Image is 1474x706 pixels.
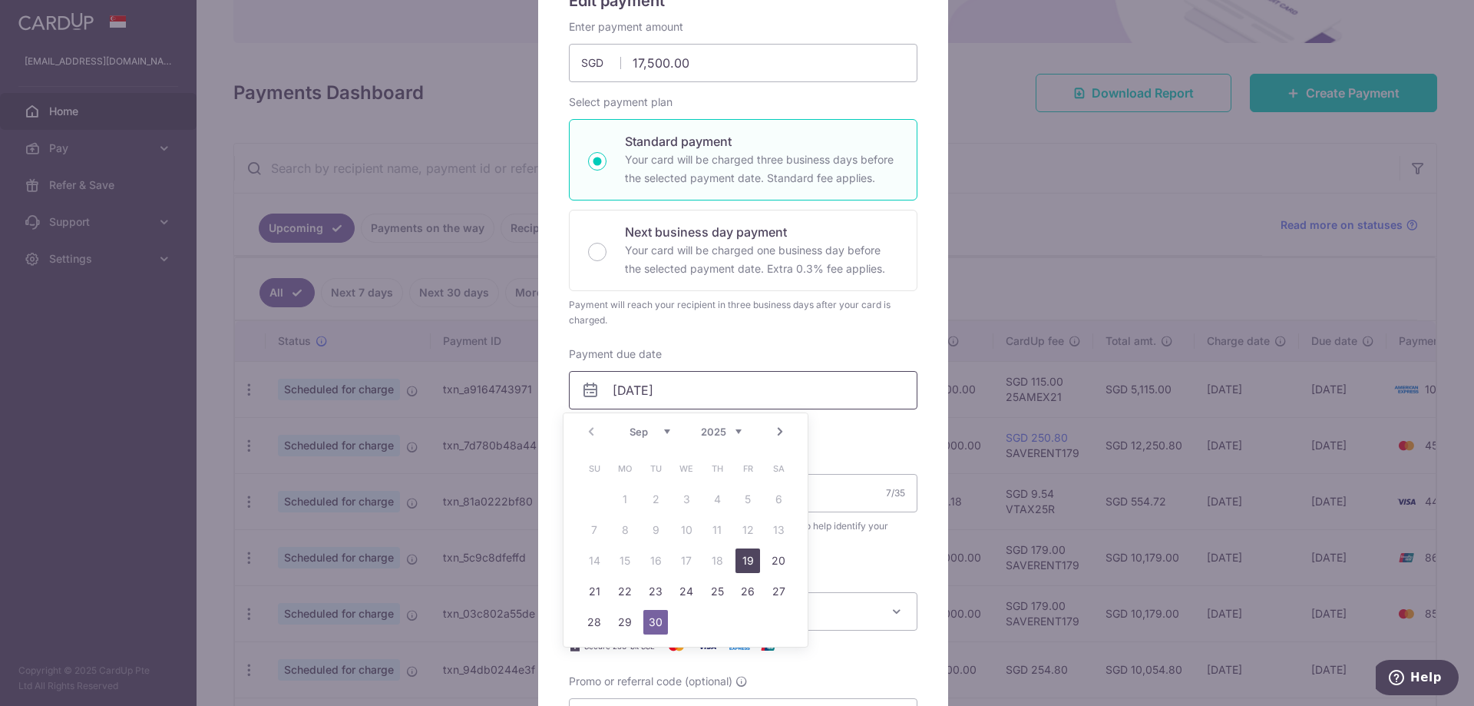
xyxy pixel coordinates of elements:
p: Your card will be charged one business day before the selected payment date. Extra 0.3% fee applies. [625,241,898,278]
a: 22 [613,579,637,604]
a: 23 [643,579,668,604]
span: SGD [581,55,621,71]
a: 29 [613,610,637,635]
p: Next business day payment [625,223,898,241]
label: Select payment plan [569,94,673,110]
span: Monday [613,456,637,481]
label: Enter payment amount [569,19,683,35]
span: Promo or referral code (optional) [569,674,732,689]
input: DD / MM / YYYY [569,371,917,409]
a: 21 [582,579,606,604]
a: 20 [766,549,791,573]
p: Standard payment [625,132,898,151]
span: Saturday [766,456,791,481]
div: 7/35 [886,486,905,501]
a: 24 [674,579,699,604]
p: Your card will be charged three business days before the selected payment date. Standard fee appl... [625,151,898,187]
a: 25 [705,579,729,604]
label: Payment due date [569,346,662,362]
input: 0.00 [569,44,917,82]
span: Thursday [705,456,729,481]
span: Sunday [582,456,606,481]
a: Next [771,423,789,441]
span: Friday [735,456,760,481]
iframe: Opens a widget where you can find more information [1376,660,1459,698]
a: 28 [582,610,606,635]
span: Wednesday [674,456,699,481]
a: 30 [643,610,668,635]
a: 19 [735,549,760,573]
a: 27 [766,579,791,604]
a: 26 [735,579,760,604]
div: Payment will reach your recipient in three business days after your card is charged. [569,297,917,328]
span: Tuesday [643,456,668,481]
